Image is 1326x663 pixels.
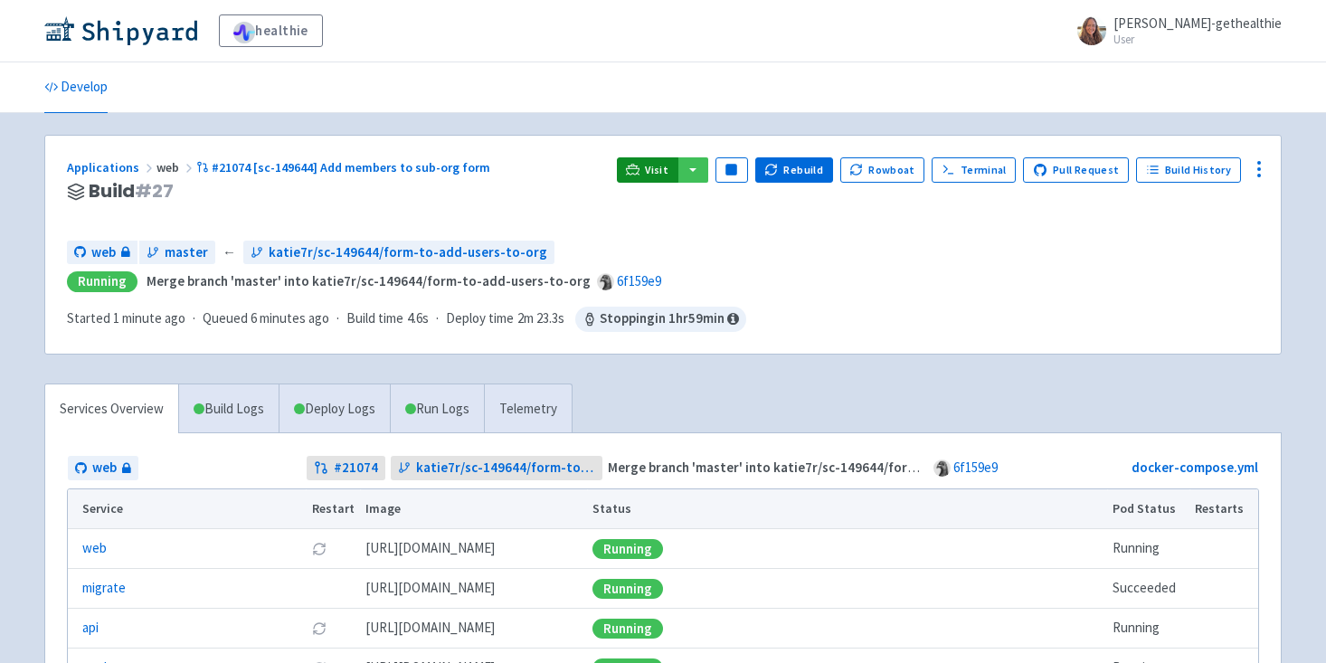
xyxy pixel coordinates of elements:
span: web [92,458,117,478]
strong: Merge branch 'master' into katie7r/sc-149644/form-to-add-users-to-org [608,459,1052,476]
button: Rebuild [755,157,833,183]
span: [DOMAIN_NAME][URL] [365,578,495,599]
td: Succeeded [1107,569,1189,609]
a: #21074 [sc-149644] Add members to sub-org form [196,159,493,175]
a: master [139,241,215,265]
span: [DOMAIN_NAME][URL] [365,618,495,639]
span: katie7r/sc-149644/form-to-add-users-to-org [416,458,596,478]
span: Build [89,181,174,202]
span: # 27 [135,178,174,204]
button: Restart pod [312,542,327,556]
th: Service [68,489,306,529]
span: master [165,242,208,263]
span: web [156,159,196,175]
a: Terminal [932,157,1016,183]
a: Services Overview [45,384,178,434]
a: Telemetry [484,384,572,434]
a: 6f159e9 [953,459,998,476]
span: web [91,242,116,263]
img: Shipyard logo [44,16,197,45]
strong: # 21074 [334,458,378,478]
a: healthie [219,14,323,47]
strong: Merge branch 'master' into katie7r/sc-149644/form-to-add-users-to-org [147,272,591,289]
a: katie7r/sc-149644/form-to-add-users-to-org [391,456,603,480]
div: Running [67,271,137,292]
span: Visit [645,163,668,177]
div: Running [592,619,663,639]
a: Pull Request [1023,157,1129,183]
a: #21074 [307,456,385,480]
th: Image [360,489,587,529]
a: web [67,241,137,265]
a: 6f159e9 [617,272,661,289]
a: Deploy Logs [279,384,390,434]
span: Stopping in 1 hr 59 min [575,307,746,332]
a: migrate [82,578,126,599]
div: Running [592,539,663,559]
a: Build History [1136,157,1241,183]
a: api [82,618,99,639]
span: Queued [203,309,329,327]
td: Running [1107,609,1189,649]
span: katie7r/sc-149644/form-to-add-users-to-org [269,242,547,263]
time: 1 minute ago [113,309,185,327]
button: Pause [715,157,748,183]
a: web [68,456,138,480]
span: 2m 23.3s [517,308,564,329]
a: Applications [67,159,156,175]
span: [PERSON_NAME]-gethealthie [1113,14,1282,32]
span: ← [223,242,236,263]
span: [DOMAIN_NAME][URL] [365,538,495,559]
td: Running [1107,529,1189,569]
a: web [82,538,107,559]
th: Pod Status [1107,489,1189,529]
time: 6 minutes ago [251,309,329,327]
th: Status [587,489,1107,529]
a: [PERSON_NAME]-gethealthie User [1066,16,1282,45]
button: Rowboat [840,157,925,183]
a: Build Logs [179,384,279,434]
span: Build time [346,308,403,329]
a: Visit [617,157,678,183]
a: katie7r/sc-149644/form-to-add-users-to-org [243,241,554,265]
th: Restarts [1189,489,1258,529]
a: docker-compose.yml [1132,459,1258,476]
span: Deploy time [446,308,514,329]
a: Run Logs [390,384,484,434]
th: Restart [306,489,360,529]
div: Running [592,579,663,599]
span: Started [67,309,185,327]
a: Develop [44,62,108,113]
button: Restart pod [312,621,327,636]
small: User [1113,33,1282,45]
span: 4.6s [407,308,429,329]
div: · · · [67,307,746,332]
